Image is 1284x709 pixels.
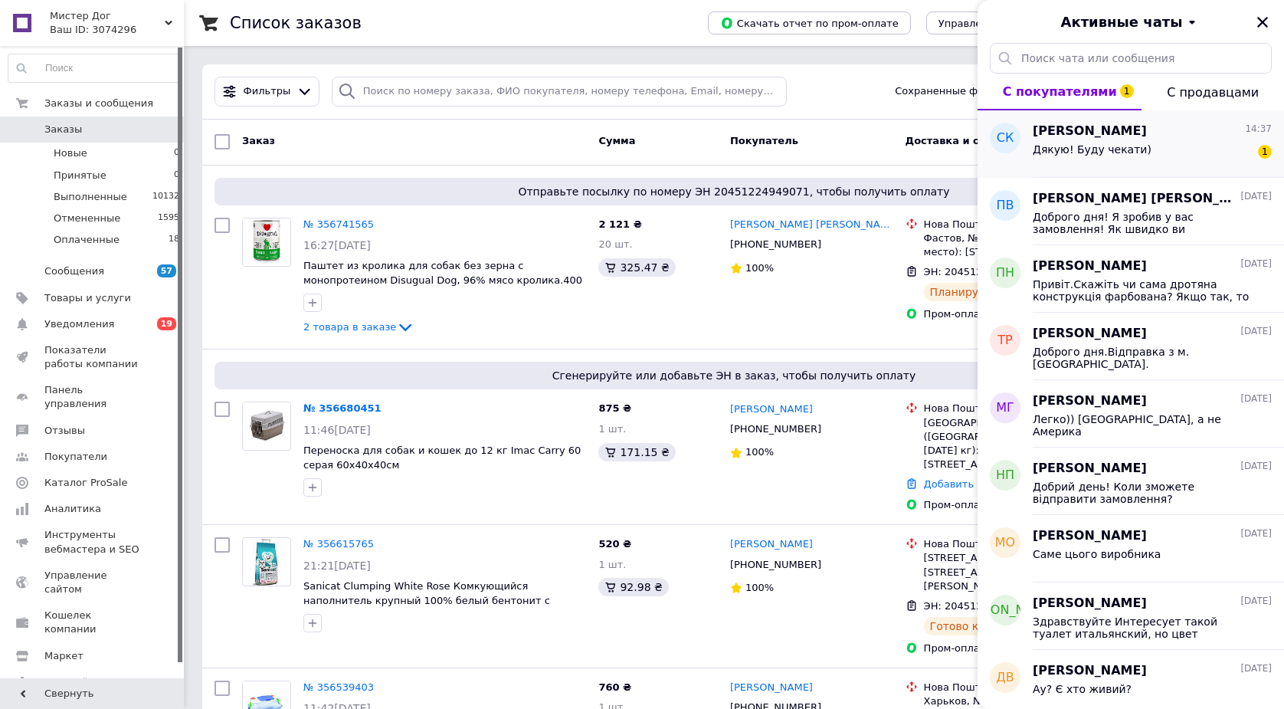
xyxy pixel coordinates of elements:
span: Заказы и сообщения [44,97,153,110]
span: Отзывы [44,424,85,438]
button: [PERSON_NAME][PERSON_NAME][DATE]Здравствуйте Интересует такой туалет итальянский, но цвет бежевый... [978,583,1284,650]
span: 16:27[DATE] [303,239,371,251]
span: Маркет [44,649,84,663]
span: [DATE] [1240,392,1272,405]
span: 1 [1120,84,1134,98]
span: Кошелек компании [44,609,142,636]
div: Ваш ID: 3074296 [50,23,184,37]
span: НП [996,467,1014,484]
div: Нова Пошта [924,681,1103,694]
img: Фото товару [243,218,290,266]
span: 18 [169,233,179,247]
span: Мистер Дог [50,9,165,23]
span: 19 [157,317,176,330]
a: Sanicat Clumping White Rose Комкующийся наполнитель крупный 100% белый бентонит с ароматом роз 8л... [303,580,550,620]
span: Покупатель [730,135,798,146]
a: [PERSON_NAME] [730,681,813,695]
span: Инструменты вебмастера и SEO [44,528,142,556]
span: СК [997,130,1014,147]
span: [PERSON_NAME] [955,602,1056,619]
h1: Список заказов [230,14,362,32]
a: № 356615765 [303,538,374,550]
div: [PHONE_NUMBER] [727,419,824,439]
button: Скачать отчет по пром-оплате [708,11,911,34]
span: [DATE] [1240,595,1272,608]
input: Поиск чата или сообщения [990,43,1272,74]
img: Фото товару [243,402,290,450]
div: [PHONE_NUMBER] [727,555,824,575]
button: С продавцами [1142,74,1284,110]
span: Панель управления [44,383,142,411]
span: [DATE] [1240,325,1272,338]
button: МГ[PERSON_NAME][DATE]Легко)) [GEOGRAPHIC_DATA], а не Америка [978,380,1284,448]
span: 2 товара в заказе [303,321,396,333]
span: Легко)) [GEOGRAPHIC_DATA], а не Америка [1033,413,1250,438]
a: Фото товару [242,402,291,451]
span: Показатели работы компании [44,343,142,371]
span: Отправьте посылку по номеру ЭН 20451224949071, чтобы получить оплату [221,184,1247,199]
span: 760 ₴ [598,681,631,693]
button: Закрыть [1253,13,1272,31]
span: Аналитика [44,502,101,516]
span: 100% [745,582,774,593]
span: Управление статусами [938,18,1059,29]
span: [DATE] [1240,190,1272,203]
span: Добрий день! Коли зможете відправити замовлення? [1033,481,1250,505]
span: [PERSON_NAME] [1033,123,1147,140]
span: Сгенерируйте или добавьте ЭН в заказ, чтобы получить оплату [221,368,1247,383]
button: Активные чаты [1020,12,1241,32]
span: 520 ₴ [598,538,631,550]
span: 11:46[DATE] [303,424,371,436]
span: 0 [174,146,179,160]
span: Новые [54,146,87,160]
span: [PERSON_NAME] [1033,460,1147,478]
span: С продавцами [1167,85,1259,100]
a: [PERSON_NAME] [PERSON_NAME] [730,218,893,232]
div: Готово к выдаче [924,617,1030,635]
span: [PERSON_NAME] [1033,392,1147,410]
span: Саме цього виробника [1033,548,1161,560]
span: ЭН: 20451224949071 [924,266,1033,277]
span: Заказы [44,123,82,136]
button: ТР[PERSON_NAME][DATE]Доброго дня.Відправка з м.[GEOGRAPHIC_DATA]. [978,313,1284,380]
button: НП[PERSON_NAME][DATE]Добрий день! Коли зможете відправити замовлення? [978,448,1284,515]
span: [PERSON_NAME] [1033,527,1147,545]
input: Поиск по номеру заказа, ФИО покупателя, номеру телефона, Email, номеру накладной [332,77,787,107]
a: № 356741565 [303,218,374,230]
span: Доброго дня.Відправка з м.[GEOGRAPHIC_DATA]. [1033,346,1250,370]
div: Нова Пошта [924,537,1103,551]
span: 21:21[DATE] [303,560,371,572]
div: Пром-оплата [924,307,1103,321]
a: [PERSON_NAME] [730,537,813,552]
span: Ау? Є хто живий? [1033,683,1132,695]
span: Активные чаты [1061,12,1183,32]
span: [DATE] [1240,460,1272,473]
span: [PERSON_NAME] [1033,595,1147,612]
span: 100% [745,262,774,274]
a: Переноска для собак и кошек до 12 кг Imac Carry 60 серая 60х40х40см [303,445,581,471]
button: ПН[PERSON_NAME][DATE]Привіт.Скажіть чи сама дротяна конструкція фарбована? Якщо так, то чи є саме... [978,245,1284,313]
span: Фильтры [244,84,291,99]
span: Паштет из кролика для собак без зерна с монопротеином Disugual Dog, 96% мясо кролика.400 г. [303,260,582,300]
span: 1595 [158,212,179,225]
span: Сохраненные фильтры: [895,84,1020,99]
img: Фото товару [250,538,283,586]
span: Дякую! Буду чекати) [1033,143,1151,156]
span: ЭН: 20451223812676 [924,600,1033,612]
div: Планируемый [924,283,1015,301]
span: Выполненные [54,190,127,204]
div: Пром-оплата [924,642,1103,655]
span: [PERSON_NAME] [1033,325,1147,343]
span: Настройки [44,675,100,689]
span: 1 [1258,145,1272,159]
span: Товары и услуги [44,291,131,305]
span: 14:37 [1245,123,1272,136]
span: 100% [745,446,774,458]
span: [PERSON_NAME] [PERSON_NAME] [1033,190,1237,208]
span: [DATE] [1240,258,1272,271]
span: Отмененные [54,212,120,225]
a: 2 товара в заказе [303,321,414,333]
span: [DATE] [1240,527,1272,540]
